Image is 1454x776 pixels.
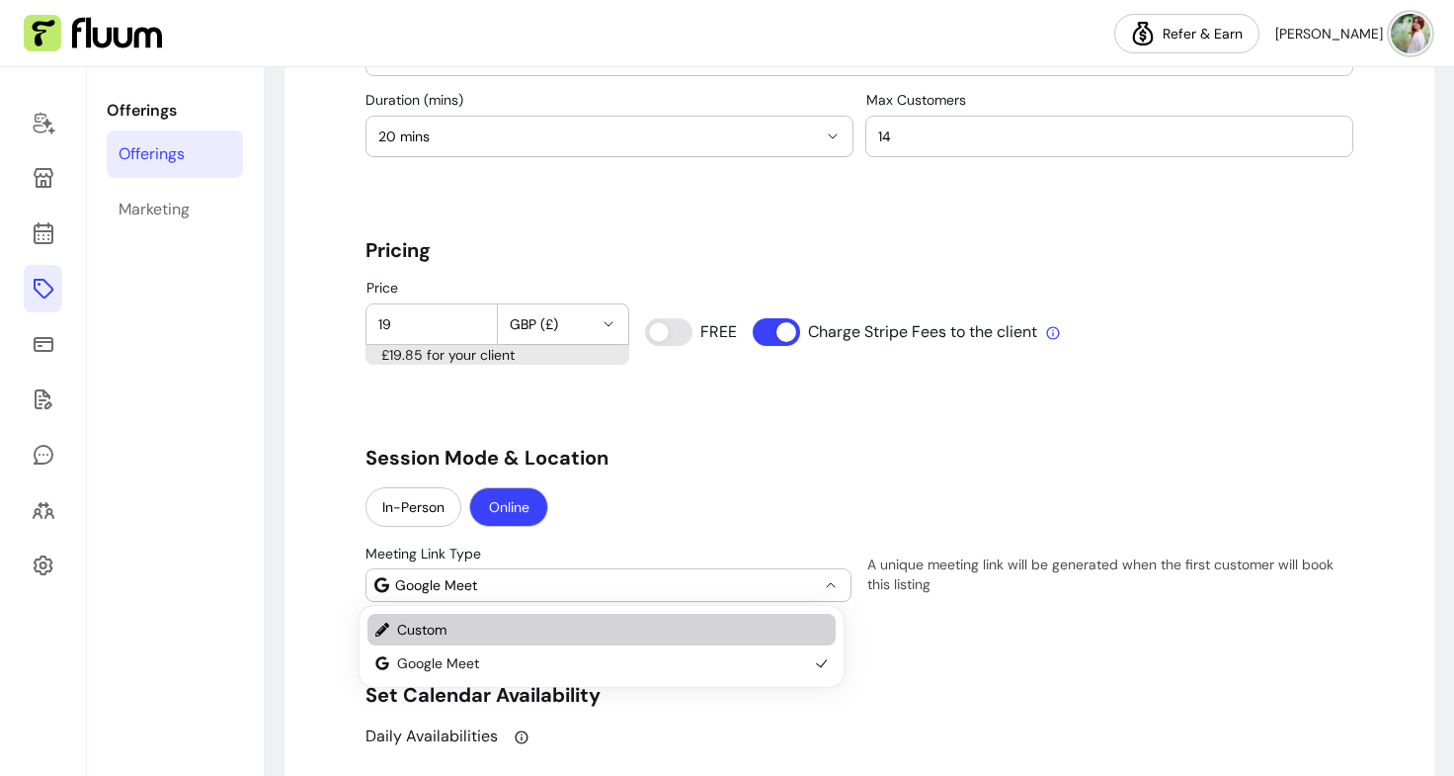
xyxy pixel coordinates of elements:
[365,236,1353,264] h5: Pricing
[24,542,62,589] a: Settings
[24,320,62,368] a: Sales
[395,575,819,595] span: Google Meet
[119,198,190,221] div: Marketing
[1275,24,1383,43] span: [PERSON_NAME]
[24,431,62,478] a: My Messages
[753,318,1039,346] input: Charge Stripe Fees to the client
[510,314,594,334] span: GBP (£)
[24,15,162,52] img: Fluum Logo
[24,99,62,146] a: Home
[24,486,62,534] a: Clients
[378,314,485,334] input: Price
[469,487,548,527] button: Online
[867,555,1353,602] p: A unique meeting link will be generated when the first customer will book this listing
[365,487,461,527] button: In-Person
[107,130,243,178] a: Offerings
[119,142,185,166] div: Offerings
[107,99,243,123] p: Offerings
[24,265,62,312] a: Offerings
[1114,14,1259,53] a: Refer & Earn
[397,620,808,640] span: Custom
[24,154,62,202] a: Storefront
[645,318,736,346] input: FREE
[866,91,966,109] span: Max Customers
[365,681,1353,709] h5: Set Calendar Availability
[365,90,471,110] label: Duration (mins)
[24,210,62,257] a: Calendar
[107,186,243,233] a: Marketing
[378,127,817,146] span: 20 mins
[397,653,808,673] span: Google Meet
[1391,14,1430,53] img: avatar
[365,345,629,365] div: £19.85 for your client
[365,444,1353,472] h5: Session Mode & Location
[878,127,1340,146] input: Max Customers
[24,376,62,423] a: Forms
[366,279,398,297] span: Price
[365,725,498,748] p: Daily Availabilities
